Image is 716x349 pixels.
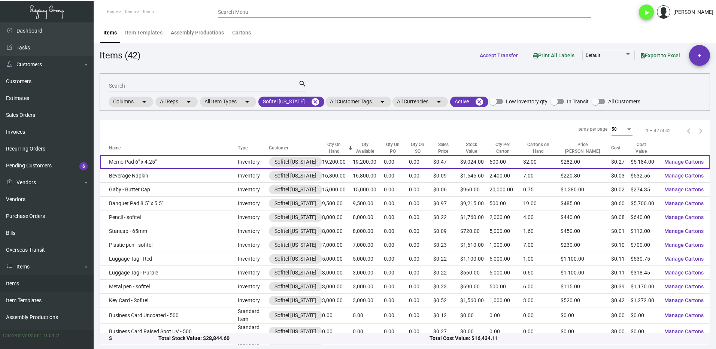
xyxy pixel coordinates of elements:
mat-chip: All Currencies [392,97,448,107]
button: Manage Cartons [658,309,710,322]
div: Cartons [232,29,251,37]
td: 1.60 [523,224,561,238]
td: 0.00 [489,307,523,324]
td: 0.00 [384,280,409,294]
td: Beverage Napkin [100,169,238,183]
td: 1.00 [523,252,561,266]
td: 0.00 [384,252,409,266]
td: 9,500.00 [322,197,353,210]
td: $450.00 [561,224,612,238]
td: 8,000.00 [322,210,353,224]
div: Items per page: [577,126,609,133]
mat-icon: cancel [311,97,320,106]
td: $115.00 [561,280,612,294]
div: Item Templates [125,29,163,37]
div: 0.51.2 [44,332,59,340]
button: Manage Cartons [658,266,710,279]
div: Name [109,145,238,151]
button: Export to Excel [635,49,686,62]
span: Manage Cartons [664,242,704,248]
td: $1,272.00 [631,294,658,307]
td: 9,500.00 [353,197,384,210]
td: $0.12 [433,307,460,324]
td: 3,000.00 [322,266,353,280]
td: 0.00 [409,324,434,340]
td: 0.75 [523,183,561,197]
div: Price [PERSON_NAME] [561,141,612,155]
span: All Customers [608,97,640,106]
span: Items [125,9,136,14]
td: $960.00 [460,183,489,197]
td: 0.00 [384,210,409,224]
td: Inventory [238,280,269,294]
td: $5,184.00 [631,155,658,169]
td: $0.60 [611,197,631,210]
button: Print All Labels [527,49,580,63]
td: 20,000.00 [489,183,523,197]
button: Manage Cartons [658,280,710,293]
td: 5,000.00 [489,252,523,266]
td: 5,000.00 [353,252,384,266]
div: Stock Value [460,141,483,155]
i: play_arrow [642,8,651,17]
td: $0.00 [611,307,631,324]
span: In Transit [567,97,589,106]
td: $230.00 [561,238,612,252]
td: Metal pen - sofitel [100,280,238,294]
mat-chip: All Item Types [200,97,256,107]
div: Sofitel [US_STATE] [274,241,316,249]
span: Home [107,9,118,14]
td: 0.60 [523,266,561,280]
div: Qty Available [353,141,384,155]
td: 7.00 [523,169,561,183]
td: 0.00 [523,324,561,340]
td: 0.00 [409,266,434,280]
td: $0.08 [611,210,631,224]
div: $ [109,335,158,343]
td: $282.00 [561,155,612,169]
td: $0.00 [460,324,489,340]
td: 16,800.00 [322,169,353,183]
td: $532.56 [631,169,658,183]
td: $0.00 [631,324,658,340]
td: Inventory [238,224,269,238]
th: Customer [269,141,322,155]
td: $1,100.00 [561,252,612,266]
td: 0.00 [409,197,434,210]
td: Key Card - Sofitel [100,294,238,307]
button: Manage Cartons [658,210,710,224]
div: Sofitel [US_STATE] [274,328,316,336]
td: Inventory [238,238,269,252]
td: Plastic pen - sofitel [100,238,238,252]
div: Stock Value [460,141,489,155]
td: 0.00 [409,183,434,197]
td: $1,610.00 [460,238,489,252]
td: Luggage Tag - Red [100,252,238,266]
td: 2,400.00 [489,169,523,183]
td: $0.02 [611,183,631,197]
span: Manage Cartons [664,186,704,192]
td: $0.11 [611,252,631,266]
span: Manage Cartons [664,159,704,165]
td: $1,100.00 [561,266,612,280]
mat-icon: cancel [475,97,484,106]
div: Items (42) [100,49,140,62]
td: 8,000.00 [353,224,384,238]
td: Pencil - sofitel [100,210,238,224]
td: Inventory [238,252,269,266]
td: 0.00 [384,324,409,340]
div: Sales Price [433,141,453,155]
td: 7.00 [523,238,561,252]
div: Total Stock Value: $28,844.60 [158,335,430,343]
td: $520.00 [561,294,612,307]
td: 0.00 [384,266,409,280]
div: Sofitel [US_STATE] [274,186,316,194]
mat-icon: arrow_drop_down [140,97,149,106]
div: Sofitel [US_STATE] [274,172,316,180]
td: 7,000.00 [353,238,384,252]
td: 0.00 [384,197,409,210]
div: Total Cost Value: $16,434.11 [430,335,701,343]
td: $0.06 [433,183,460,197]
div: Qty Per Carton [489,141,516,155]
td: 3.00 [523,294,561,307]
